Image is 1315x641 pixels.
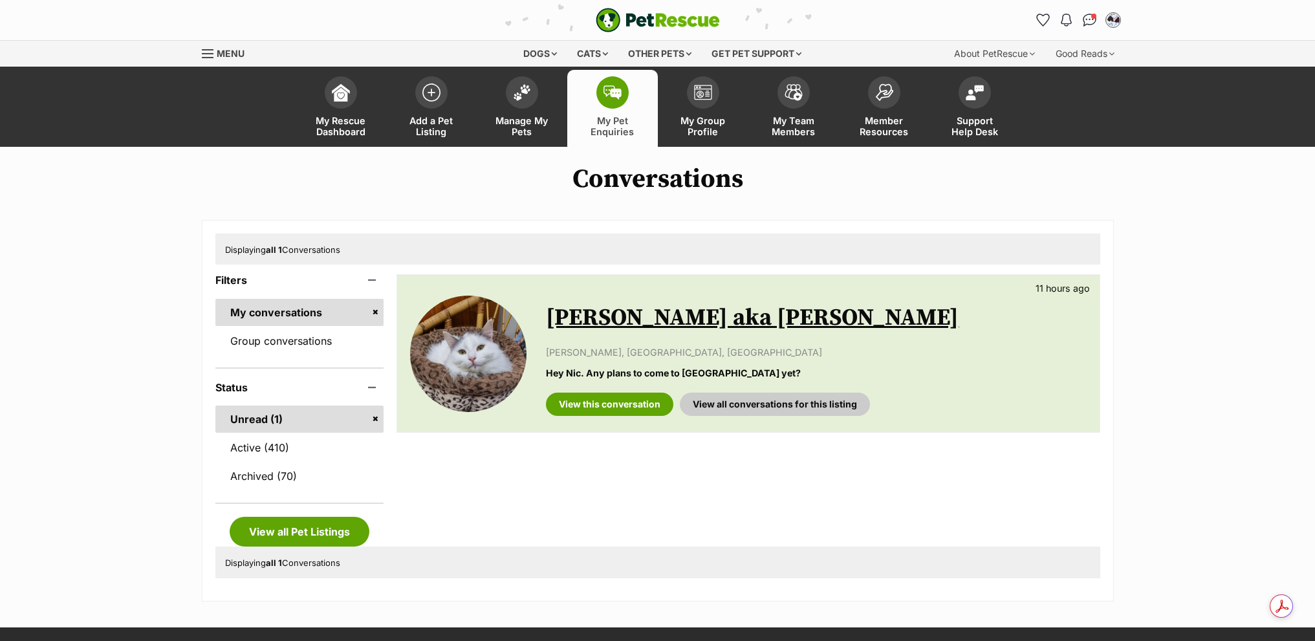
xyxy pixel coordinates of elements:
a: Conversations [1080,10,1100,30]
div: Other pets [619,41,701,67]
a: My conversations [215,299,384,326]
a: View this conversation [546,393,673,416]
img: manage-my-pets-icon-02211641906a0b7f246fdf0571729dbe1e7629f14944591b6c1af311fb30b64b.svg [513,84,531,101]
a: Unread (1) [215,406,384,433]
img: chat-41dd97257d64d25036548639549fe6c8038ab92f7586957e7f3b1b290dea8141.svg [1083,14,1096,27]
a: My Pet Enquiries [567,70,658,147]
span: My Rescue Dashboard [312,115,370,137]
a: Active (410) [215,434,384,461]
strong: all 1 [266,244,282,255]
span: Add a Pet Listing [402,115,461,137]
header: Status [215,382,384,393]
a: Member Resources [839,70,929,147]
span: My Team Members [765,115,823,137]
img: team-members-icon-5396bd8760b3fe7c0b43da4ab00e1e3bb1a5d9ba89233759b79545d2d3fc5d0d.svg [785,84,803,101]
strong: all 1 [266,558,282,568]
a: My Team Members [748,70,839,147]
p: 11 hours ago [1036,281,1090,295]
span: Menu [217,48,245,59]
a: Add a Pet Listing [386,70,477,147]
p: [PERSON_NAME], [GEOGRAPHIC_DATA], [GEOGRAPHIC_DATA] [546,345,1086,359]
a: My Group Profile [658,70,748,147]
img: logo-e224e6f780fb5917bec1dbf3a21bbac754714ae5b6737aabdf751b685950b380.svg [596,8,720,32]
span: My Group Profile [674,115,732,137]
a: Menu [202,41,254,64]
span: Support Help Desk [946,115,1004,137]
header: Filters [215,274,384,286]
span: Displaying Conversations [225,244,340,255]
a: Archived (70) [215,462,384,490]
img: group-profile-icon-3fa3cf56718a62981997c0bc7e787c4b2cf8bcc04b72c1350f741eb67cf2f40e.svg [694,85,712,100]
div: Get pet support [702,41,810,67]
ul: Account quick links [1033,10,1124,30]
img: member-resources-icon-8e73f808a243e03378d46382f2149f9095a855e16c252ad45f914b54edf8863c.svg [875,83,893,101]
button: Notifications [1056,10,1077,30]
span: Member Resources [855,115,913,137]
p: Hey Nic. Any plans to come to [GEOGRAPHIC_DATA] yet? [546,366,1086,380]
a: [PERSON_NAME] aka [PERSON_NAME] [546,303,959,332]
img: add-pet-listing-icon-0afa8454b4691262ce3f59096e99ab1cd57d4a30225e0717b998d2c9b9846f56.svg [422,83,440,102]
img: catherine blew profile pic [1107,14,1120,27]
img: pet-enquiries-icon-7e3ad2cf08bfb03b45e93fb7055b45f3efa6380592205ae92323e6603595dc1f.svg [603,85,622,100]
a: PetRescue [596,8,720,32]
img: dashboard-icon-eb2f2d2d3e046f16d808141f083e7271f6b2e854fb5c12c21221c1fb7104beca.svg [332,83,350,102]
a: Group conversations [215,327,384,354]
img: Jamilla aka Milla [410,296,527,412]
img: notifications-46538b983faf8c2785f20acdc204bb7945ddae34d4c08c2a6579f10ce5e182be.svg [1061,14,1071,27]
div: Good Reads [1047,41,1124,67]
span: Displaying Conversations [225,558,340,568]
button: My account [1103,10,1124,30]
div: About PetRescue [945,41,1044,67]
a: My Rescue Dashboard [296,70,386,147]
img: help-desk-icon-fdf02630f3aa405de69fd3d07c3f3aa587a6932b1a1747fa1d2bba05be0121f9.svg [966,85,984,100]
div: Cats [568,41,617,67]
a: View all Pet Listings [230,517,369,547]
a: Favourites [1033,10,1054,30]
a: Manage My Pets [477,70,567,147]
a: View all conversations for this listing [680,393,870,416]
span: My Pet Enquiries [583,115,642,137]
span: Manage My Pets [493,115,551,137]
div: Dogs [514,41,566,67]
a: Support Help Desk [929,70,1020,147]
